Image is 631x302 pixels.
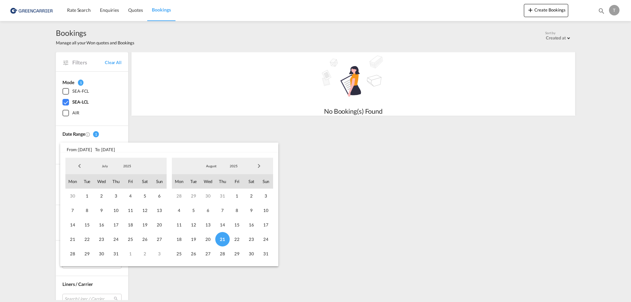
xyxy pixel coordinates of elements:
[201,164,222,168] span: August
[65,174,80,189] span: Mon
[94,174,109,189] span: Wed
[215,174,230,189] span: Thu
[259,174,273,189] span: Sun
[138,174,152,189] span: Sat
[116,161,138,171] md-select: Year: 2025
[73,159,86,173] span: Previous Month
[94,164,115,168] span: July
[94,161,116,171] md-select: Month: July
[230,174,244,189] span: Fri
[186,174,201,189] span: Tue
[80,174,94,189] span: Tue
[172,174,186,189] span: Mon
[244,174,259,189] span: Sat
[117,164,138,168] span: 2025
[252,159,266,173] span: Next Month
[109,174,123,189] span: Thu
[60,143,278,152] span: From: [DATE] To: [DATE]
[201,174,215,189] span: Wed
[123,174,138,189] span: Fri
[222,161,245,171] md-select: Year: 2025
[152,174,167,189] span: Sun
[223,164,244,168] span: 2025
[200,161,222,171] md-select: Month: August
